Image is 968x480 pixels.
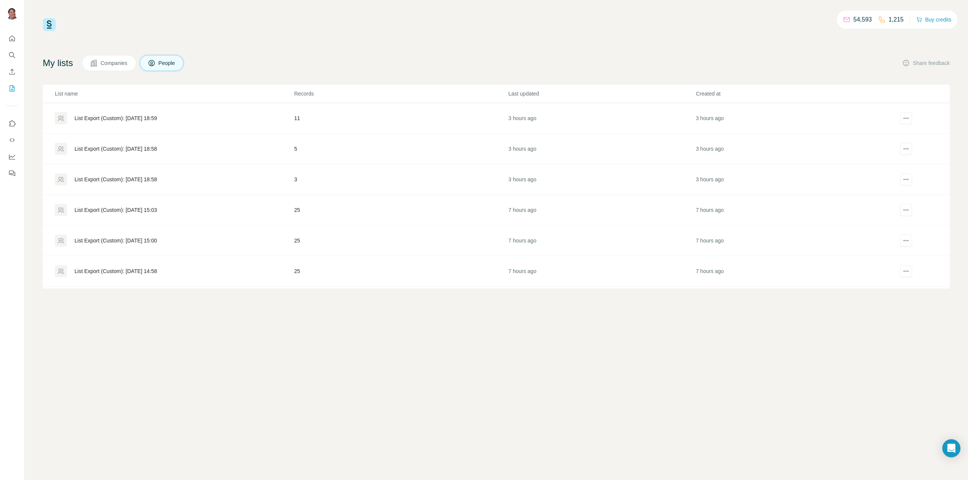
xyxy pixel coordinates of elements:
[695,256,883,287] td: 7 hours ago
[853,15,872,24] p: 54,593
[158,59,176,67] span: People
[74,237,157,244] div: List Export (Custom): [DATE] 15:00
[6,117,18,130] button: Use Surfe on LinkedIn
[508,256,695,287] td: 7 hours ago
[695,287,883,317] td: 7 hours ago
[74,114,157,122] div: List Export (Custom): [DATE] 18:59
[695,195,883,225] td: 7 hours ago
[74,267,157,275] div: List Export (Custom): [DATE] 14:58
[6,48,18,62] button: Search
[900,143,912,155] button: actions
[294,287,508,317] td: 25
[6,8,18,20] img: Avatar
[74,176,157,183] div: List Export (Custom): [DATE] 18:58
[508,164,695,195] td: 3 hours ago
[916,14,951,25] button: Buy credits
[6,150,18,164] button: Dashboard
[55,90,293,97] p: List name
[900,235,912,247] button: actions
[294,195,508,225] td: 25
[900,112,912,124] button: actions
[902,59,950,67] button: Share feedback
[900,204,912,216] button: actions
[43,18,56,31] img: Surfe Logo
[6,32,18,45] button: Quick start
[74,145,157,153] div: List Export (Custom): [DATE] 18:58
[508,225,695,256] td: 7 hours ago
[6,133,18,147] button: Use Surfe API
[942,439,960,457] div: Open Intercom Messenger
[695,164,883,195] td: 3 hours ago
[889,15,904,24] p: 1,215
[294,134,508,164] td: 5
[6,167,18,180] button: Feedback
[900,265,912,277] button: actions
[6,65,18,79] button: Enrich CSV
[43,57,73,69] h4: My lists
[294,103,508,134] td: 11
[294,90,508,97] p: Records
[508,195,695,225] td: 7 hours ago
[695,103,883,134] td: 3 hours ago
[294,256,508,287] td: 25
[695,134,883,164] td: 3 hours ago
[900,173,912,185] button: actions
[74,206,157,214] div: List Export (Custom): [DATE] 15:03
[508,134,695,164] td: 3 hours ago
[6,82,18,95] button: My lists
[294,225,508,256] td: 25
[508,103,695,134] td: 3 hours ago
[696,90,883,97] p: Created at
[508,287,695,317] td: 7 hours ago
[508,90,695,97] p: Last updated
[294,164,508,195] td: 3
[101,59,128,67] span: Companies
[695,225,883,256] td: 7 hours ago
